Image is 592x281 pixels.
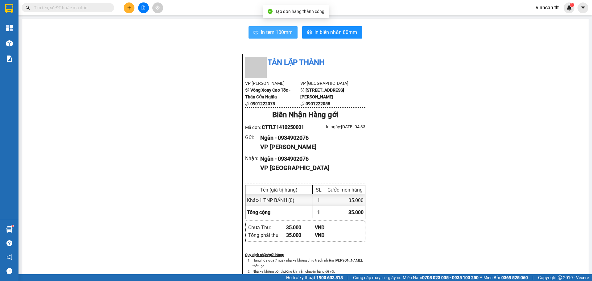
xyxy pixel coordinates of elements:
div: Nhận : [245,155,260,162]
button: aim [152,2,163,13]
div: In ngày: [DATE] 04:33 [305,123,365,130]
span: message [6,268,12,274]
span: environment [300,88,305,92]
span: printer [307,30,312,35]
button: printerIn tem 100mm [249,26,298,39]
li: VP [GEOGRAPHIC_DATA] [300,80,356,87]
div: SL [314,187,323,193]
div: VND [315,224,343,231]
span: Cung cấp máy in - giấy in: [353,274,401,281]
img: warehouse-icon [6,226,13,233]
button: caret-down [578,2,588,13]
strong: 0708 023 035 - 0935 103 250 [422,275,479,280]
img: logo-vxr [5,4,13,13]
span: | [532,274,533,281]
b: [STREET_ADDRESS][PERSON_NAME] [300,88,344,99]
button: file-add [138,2,149,13]
span: aim [155,6,160,10]
div: Mã đơn: [245,123,305,131]
span: file-add [141,6,146,10]
div: VP [GEOGRAPHIC_DATA] [260,163,360,173]
img: solution-icon [6,56,13,62]
div: Tên (giá trị hàng) [247,187,311,193]
strong: 0369 525 060 [501,275,528,280]
div: 35.000 [325,194,365,206]
div: Biên Nhận Hàng gởi [245,109,365,121]
div: Gửi : [245,134,260,141]
span: Khác - 1 TNP BÁNH (0) [247,197,294,203]
div: VND [315,231,343,239]
img: icon-new-feature [566,5,572,10]
li: Hàng hóa quá 7 ngày, nhà xe không chịu trách nhiệm [PERSON_NAME], thất lạc. [251,258,365,269]
button: printerIn biên nhận 80mm [302,26,362,39]
div: VP [PERSON_NAME] [260,142,360,152]
span: plus [127,6,131,10]
span: notification [6,254,12,260]
span: phone [245,101,249,106]
span: 35.000 [348,209,364,215]
li: VP [PERSON_NAME] [245,80,300,87]
div: 35.000 [286,224,315,231]
b: 0901222058 [306,101,330,106]
div: Quy định nhận/gửi hàng : [245,252,365,258]
span: phone [300,101,305,106]
span: 1 [571,3,573,7]
li: Tân Lập Thành [245,57,365,68]
span: Miền Bắc [483,274,528,281]
strong: 1900 633 818 [316,275,343,280]
img: warehouse-icon [6,40,13,47]
span: Hỗ trợ kỹ thuật: [286,274,343,281]
div: Tổng phải thu : [248,231,286,239]
b: Vòng Xoay Cao Tốc - Thân Cửu Nghĩa [245,88,290,99]
span: 1 [317,209,320,215]
span: Tổng cộng [247,209,270,215]
div: Cước món hàng [327,187,364,193]
span: In tem 100mm [261,28,293,36]
img: dashboard-icon [6,25,13,31]
li: Nhà xe không bồi thường khi vận chuyển hàng dễ vỡ. [251,269,365,274]
div: Ngân - 0934902076 [260,134,360,142]
div: 1 [313,194,325,206]
span: CTTLT1410250001 [262,124,304,130]
span: printer [253,30,258,35]
span: copyright [558,275,562,280]
input: Tìm tên, số ĐT hoặc mã đơn [34,4,107,11]
b: 0901222078 [250,101,275,106]
span: search [26,6,30,10]
div: Chưa Thu : [248,224,286,231]
span: Tạo đơn hàng thành công [275,9,324,14]
div: Ngân - 0934902076 [260,155,360,163]
span: environment [245,88,249,92]
span: ⚪️ [480,276,482,279]
span: caret-down [580,5,586,10]
span: | [347,274,348,281]
div: 35.000 [286,231,315,239]
sup: 1 [570,3,574,7]
span: Miền Nam [403,274,479,281]
span: vinhcan.tlt [531,4,564,11]
span: question-circle [6,240,12,246]
span: check-circle [268,9,273,14]
sup: 1 [12,225,14,227]
button: plus [124,2,134,13]
span: In biên nhận 80mm [314,28,357,36]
